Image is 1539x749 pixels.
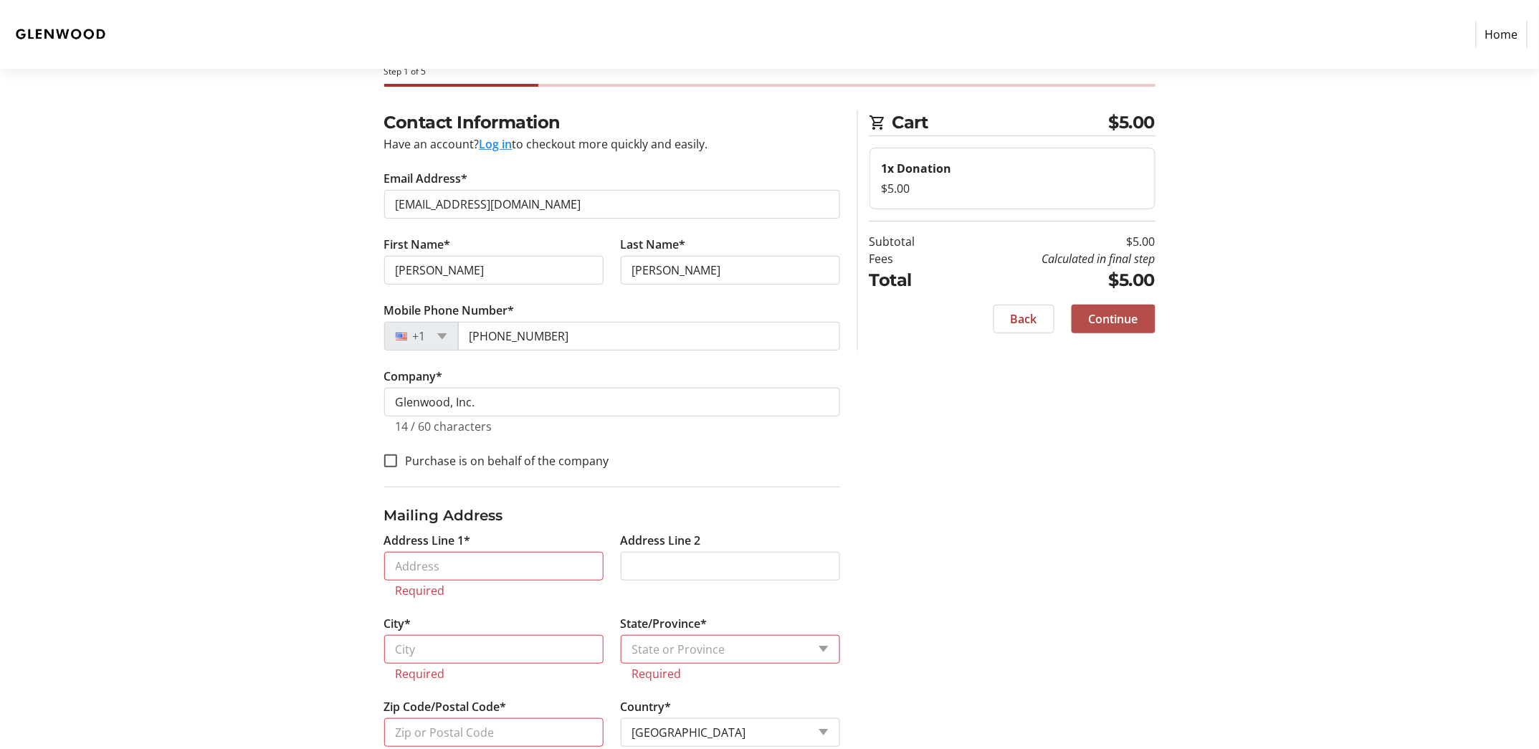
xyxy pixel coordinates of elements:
[384,635,604,664] input: City
[1476,21,1528,48] a: Home
[384,718,604,747] input: Zip or Postal Code
[396,419,492,434] tr-character-limit: 14 / 60 characters
[869,250,952,267] td: Fees
[952,233,1156,250] td: $5.00
[384,368,443,385] label: Company *
[384,236,451,253] label: First Name*
[621,236,686,253] label: Last Name*
[621,532,701,549] label: Address Line 2
[384,615,411,632] label: City*
[952,250,1156,267] td: Calculated in final step
[384,698,507,715] label: Zip Code/Postal Code*
[458,322,840,350] input: (201) 555-0123
[869,267,952,293] td: Total
[480,135,513,153] button: Log in
[1089,310,1138,328] span: Continue
[892,110,1110,135] span: Cart
[869,233,952,250] td: Subtotal
[621,698,672,715] label: Country*
[384,532,471,549] label: Address Line 1*
[632,667,829,681] tr-error: Required
[1011,310,1037,328] span: Back
[994,305,1054,333] button: Back
[397,452,609,469] label: Purchase is on behalf of the company
[384,302,515,319] label: Mobile Phone Number*
[1109,110,1156,135] span: $5.00
[882,180,1143,197] div: $5.00
[384,552,604,581] input: Address
[396,583,592,598] tr-error: Required
[384,135,840,153] div: Have an account? to checkout more quickly and easily.
[952,267,1156,293] td: $5.00
[384,170,468,187] label: Email Address*
[384,505,840,526] h3: Mailing Address
[384,65,1156,78] div: Step 1 of 5
[396,667,592,681] tr-error: Required
[384,110,840,135] h2: Contact Information
[11,6,113,63] img: Glenwood, Inc.'s Logo
[882,161,952,176] strong: 1x Donation
[1072,305,1156,333] button: Continue
[621,615,707,632] label: State/Province*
